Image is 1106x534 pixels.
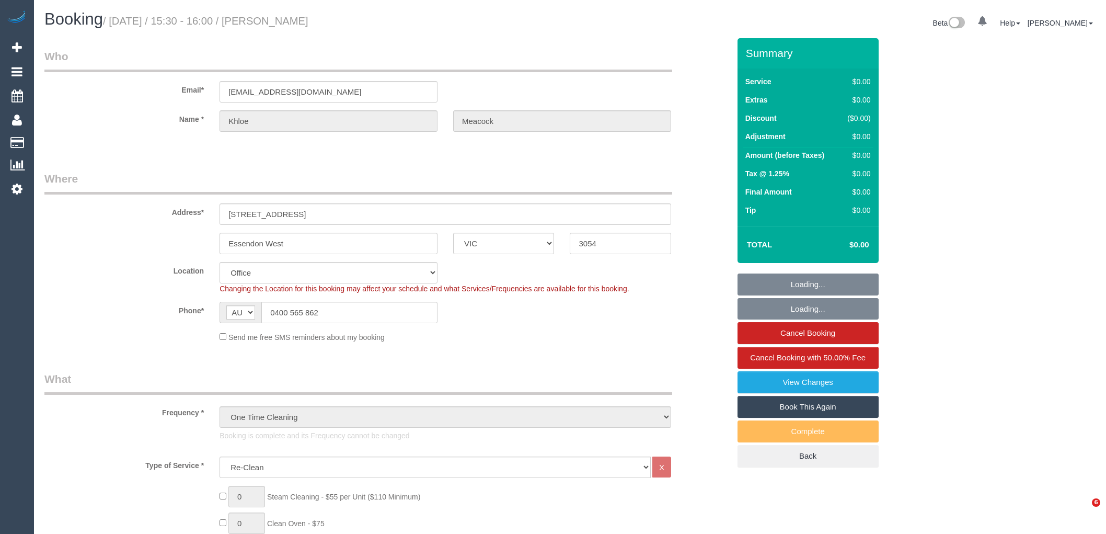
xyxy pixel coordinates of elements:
[37,110,212,124] label: Name *
[738,445,879,467] a: Back
[738,371,879,393] a: View Changes
[37,404,212,418] label: Frequency *
[843,150,871,161] div: $0.00
[1028,19,1093,27] a: [PERSON_NAME]
[103,15,308,27] small: / [DATE] / 15:30 - 16:00 / [PERSON_NAME]
[1070,498,1096,524] iframe: Intercom live chat
[267,519,325,528] span: Clean Oven - $75
[267,493,420,501] span: Steam Cleaning - $55 per Unit ($110 Minimum)
[746,47,873,59] h3: Summary
[37,262,212,276] label: Location
[570,233,671,254] input: Post Code*
[843,95,871,105] div: $0.00
[1000,19,1020,27] a: Help
[261,302,437,323] input: Phone*
[745,95,768,105] label: Extras
[37,302,212,316] label: Phone*
[220,110,437,132] input: First Name*
[745,131,786,142] label: Adjustment
[44,10,103,28] span: Booking
[818,241,869,249] h4: $0.00
[44,371,672,395] legend: What
[843,113,871,123] div: ($0.00)
[843,131,871,142] div: $0.00
[738,396,879,418] a: Book This Again
[220,285,629,293] span: Changing the Location for this booking may affect your schedule and what Services/Frequencies are...
[843,168,871,179] div: $0.00
[747,240,773,249] strong: Total
[220,81,437,103] input: Email*
[220,430,671,441] p: Booking is complete and its Frequency cannot be changed
[44,49,672,72] legend: Who
[745,113,777,123] label: Discount
[745,76,771,87] label: Service
[220,233,437,254] input: Suburb*
[745,187,792,197] label: Final Amount
[745,205,756,215] label: Tip
[453,110,671,132] input: Last Name*
[738,347,879,369] a: Cancel Booking with 50.00% Fee
[750,353,866,362] span: Cancel Booking with 50.00% Fee
[948,17,965,30] img: New interface
[44,171,672,195] legend: Where
[745,168,789,179] label: Tax @ 1.25%
[843,187,871,197] div: $0.00
[933,19,965,27] a: Beta
[738,322,879,344] a: Cancel Booking
[37,203,212,218] label: Address*
[228,333,385,342] span: Send me free SMS reminders about my booking
[843,205,871,215] div: $0.00
[6,10,27,25] img: Automaid Logo
[1092,498,1100,507] span: 6
[37,457,212,471] label: Type of Service *
[37,81,212,95] label: Email*
[745,150,824,161] label: Amount (before Taxes)
[843,76,871,87] div: $0.00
